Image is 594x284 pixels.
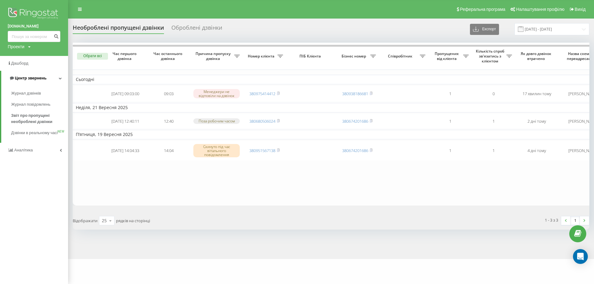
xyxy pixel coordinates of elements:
div: Open Intercom Messenger [573,249,588,264]
td: 17 хвилин тому [515,86,558,102]
span: Вихід [575,7,586,12]
a: Центр звернень [1,71,68,86]
td: 1 [428,86,472,102]
div: 1 - 3 з 3 [545,217,558,223]
span: ПІБ Клієнта [291,54,330,59]
td: 4 дні тому [515,141,558,161]
a: Журнал дзвінків [11,88,68,99]
td: 2 дні тому [515,114,558,129]
a: 380938186681 [342,91,368,96]
td: 1 [428,141,472,161]
div: Проекти [8,44,24,50]
td: [DATE] 09:03:00 [104,86,147,102]
a: [DOMAIN_NAME] [8,23,60,29]
td: 09:03 [147,86,190,102]
span: Співробітник [382,54,420,59]
a: 380951567138 [249,148,275,153]
span: Журнал дзвінків [11,90,41,96]
div: Необроблені пропущені дзвінки [73,24,164,34]
span: Як довго дзвінок втрачено [520,51,553,61]
span: Звіт про пропущені необроблені дзвінки [11,112,65,125]
td: 0 [472,86,515,102]
td: [DATE] 12:40:11 [104,114,147,129]
span: Налаштування профілю [516,7,564,12]
td: 1 [428,114,472,129]
span: Пропущених від клієнта [432,51,463,61]
div: 25 [102,218,107,224]
span: Номер клієнта [246,54,278,59]
td: 12:40 [147,114,190,129]
img: Ringostat logo [8,6,60,22]
a: Звіт про пропущені необроблені дзвінки [11,110,68,127]
a: 380975414412 [249,91,275,96]
input: Пошук за номером [8,31,60,42]
td: 1 [472,141,515,161]
span: рядків на сторінці [116,218,150,223]
span: Час останнього дзвінка [152,51,185,61]
div: Менеджери не відповіли на дзвінок [193,89,240,98]
div: Оброблені дзвінки [171,24,222,34]
td: 1 [472,114,515,129]
span: Дзвінки в реальному часі [11,130,58,136]
span: Відображати [73,218,97,223]
a: 380680506024 [249,118,275,124]
button: Експорт [470,24,499,35]
button: Обрати всі [77,53,108,60]
span: Причина пропуску дзвінка [193,51,234,61]
span: Кількість спроб зв'язатись з клієнтом [475,49,506,63]
a: 380674201686 [342,148,368,153]
td: [DATE] 14:04:33 [104,141,147,161]
a: 380674201686 [342,118,368,124]
a: Журнал повідомлень [11,99,68,110]
a: Дзвінки в реальному часіNEW [11,127,68,138]
a: 1 [570,216,580,225]
span: Аналiтика [14,148,33,152]
span: Час першого дзвінка [109,51,142,61]
span: Центр звернень [15,76,46,80]
span: Дашборд [11,61,28,66]
td: 14:04 [147,141,190,161]
span: Реферальна програма [460,7,506,12]
span: Журнал повідомлень [11,101,50,108]
div: Скинуто під час вітального повідомлення [193,144,240,158]
div: Поза робочим часом [193,118,240,124]
span: Бізнес номер [339,54,370,59]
